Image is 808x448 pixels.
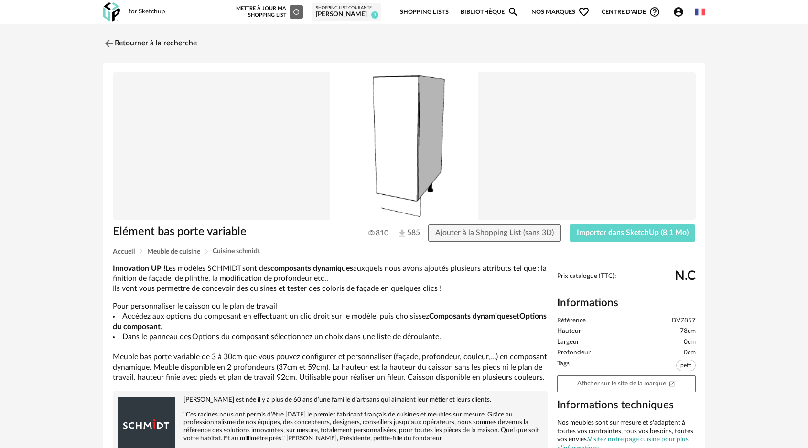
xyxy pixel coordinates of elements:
[695,7,705,17] img: fr
[673,6,689,18] span: Account Circle icon
[400,1,449,23] a: Shopping Lists
[428,224,561,242] button: Ajouter à la Shopping List (sans 3D)
[113,264,548,383] div: Pour personnaliser le caisson ou le plan de travail : Meuble bas porte variable de 3 à 30cm que v...
[429,312,513,320] b: Composants dynamiques
[397,228,410,238] span: 585
[371,11,378,19] span: 3
[570,224,696,242] button: Importer dans SketchUp (8,1 Mo)
[316,11,377,19] div: [PERSON_NAME]
[507,6,519,18] span: Magnify icon
[461,1,519,23] a: BibliothèqueMagnify icon
[103,2,120,22] img: OXP
[673,6,684,18] span: Account Circle icon
[557,296,696,310] h2: Informations
[684,349,696,357] span: 0cm
[680,327,696,336] span: 78cm
[676,360,696,371] span: pefc
[672,317,696,325] span: BV7857
[557,349,591,357] span: Profondeur
[118,396,543,404] p: [PERSON_NAME] est née il y a plus de 60 ans d’une famille d’artisans qui aimaient leur métier et ...
[316,5,377,11] div: Shopping List courante
[113,224,350,239] h1: Elément bas porte variable
[578,6,590,18] span: Heart Outline icon
[435,229,554,236] span: Ajouter à la Shopping List (sans 3D)
[668,380,675,386] span: Open In New icon
[113,311,548,332] li: Accédez aux options du composant en effectuant un clic droit sur le modèle, puis choisissez et .
[103,38,115,49] img: svg+xml;base64,PHN2ZyB3aWR0aD0iMjQiIGhlaWdodD0iMjQiIHZpZXdCb3g9IjAgMCAyNCAyNCIgZmlsbD0ibm9uZSIgeG...
[557,360,570,373] span: Tags
[557,327,581,336] span: Hauteur
[129,8,165,16] div: for Sketchup
[113,248,135,255] span: Accueil
[577,229,689,236] span: Importer dans SketchUp (8,1 Mo)
[118,411,543,443] p: "Ces racines nous ont permis d’être [DATE] le premier fabricant français de cuisines et meubles s...
[316,5,377,19] a: Shopping List courante [PERSON_NAME] 3
[557,317,586,325] span: Référence
[113,264,548,294] p: Les modèles SCHMIDT sont des auxquels nous avons ajoutés plusieurs attributs tel que : la finitio...
[292,9,301,14] span: Refresh icon
[103,33,197,54] a: Retourner à la recherche
[270,265,353,272] b: composants dynamiques
[397,228,407,238] img: Téléchargements
[113,72,696,220] img: Product pack shot
[557,272,696,290] div: Prix catalogue (TTC):
[649,6,660,18] span: Help Circle Outline icon
[113,312,547,330] b: Options du composant
[557,338,579,347] span: Largeur
[557,398,696,412] h3: Informations techniques
[234,5,303,19] div: Mettre à jour ma Shopping List
[675,272,696,280] span: N.C
[213,248,260,255] span: Cuisine schmidt
[557,375,696,392] a: Afficher sur le site de la marqueOpen In New icon
[113,265,165,272] b: Innovation UP !
[113,332,548,342] li: Dans le panneau des Options du composant sélectionnez un choix dans une liste de déroulante.
[531,1,590,23] span: Nos marques
[368,228,388,238] span: 810
[684,338,696,347] span: 0cm
[113,248,696,255] div: Breadcrumb
[147,248,200,255] span: Meuble de cuisine
[602,6,660,18] span: Centre d'aideHelp Circle Outline icon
